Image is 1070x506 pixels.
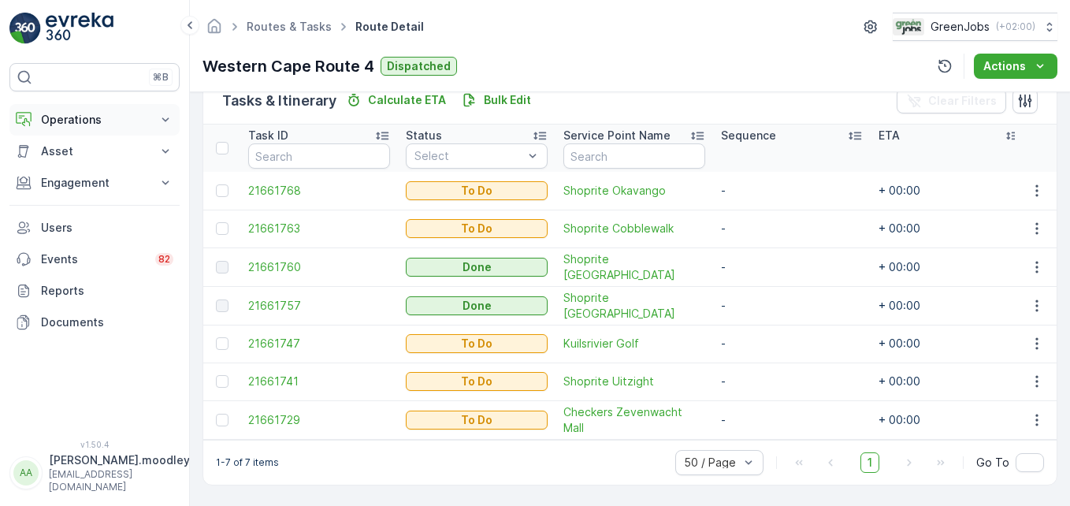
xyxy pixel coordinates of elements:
p: Actions [983,58,1026,74]
div: Toggle Row Selected [216,261,228,273]
p: Task ID [248,128,288,143]
p: To Do [461,412,492,428]
p: To Do [461,183,492,199]
span: Shoprite Okavango [563,183,705,199]
p: Sequence [721,128,776,143]
td: + 00:00 [871,286,1028,325]
p: Operations [41,112,148,128]
span: Shoprite Uitzight [563,374,705,389]
button: Done [406,258,548,277]
td: - [713,172,871,210]
td: + 00:00 [871,247,1028,286]
span: Shoprite [GEOGRAPHIC_DATA] [563,290,705,322]
a: 21661768 [248,183,390,199]
span: 1 [860,452,879,473]
p: Service Point Name [563,128,671,143]
p: Calculate ETA [368,92,446,108]
td: - [713,247,871,286]
td: - [713,400,871,439]
p: Tasks & Itinerary [222,90,336,112]
p: Clear Filters [928,93,997,109]
p: Asset [41,143,148,159]
p: 82 [158,253,170,266]
span: Kuilsrivier Golf [563,336,705,352]
td: + 00:00 [871,325,1028,363]
p: ( +02:00 ) [996,20,1035,33]
a: Shoprite Cobblewalk [563,221,705,236]
p: Status [406,128,442,143]
div: AA [13,460,39,486]
button: AA[PERSON_NAME].moodley[EMAIL_ADDRESS][DOMAIN_NAME] [9,452,180,493]
p: Dispatched [387,58,451,74]
div: Toggle Row Selected [216,222,228,235]
p: Events [41,251,146,267]
td: + 00:00 [871,363,1028,400]
button: Operations [9,104,180,136]
p: 1-7 of 7 items [216,456,279,469]
button: Calculate ETA [340,91,452,110]
span: Route Detail [352,19,427,35]
button: Engagement [9,167,180,199]
button: Clear Filters [897,88,1006,113]
p: ⌘B [153,71,169,84]
a: 21661741 [248,374,390,389]
button: GreenJobs(+02:00) [893,13,1057,41]
span: Go To [976,455,1009,471]
div: Toggle Row Selected [216,375,228,388]
p: GreenJobs [931,19,990,35]
a: 21661747 [248,336,390,352]
p: Engagement [41,175,148,191]
td: - [713,325,871,363]
span: Checkers Zevenwacht Mall [563,404,705,436]
td: + 00:00 [871,210,1028,247]
td: + 00:00 [871,400,1028,439]
a: 21661760 [248,259,390,275]
a: Shoprite Willowbridge [563,290,705,322]
img: logo_light-DOdMpM7g.png [46,13,113,44]
td: + 00:00 [871,172,1028,210]
button: To Do [406,334,548,353]
p: Select [414,148,523,164]
button: To Do [406,411,548,430]
span: Shoprite [GEOGRAPHIC_DATA] [563,251,705,283]
a: Homepage [206,24,223,37]
a: Routes & Tasks [247,20,332,33]
button: Actions [974,54,1057,79]
a: Events82 [9,244,180,275]
a: 21661729 [248,412,390,428]
span: v 1.50.4 [9,440,180,449]
a: 21661757 [248,298,390,314]
div: Toggle Row Selected [216,337,228,350]
p: To Do [461,221,492,236]
p: To Do [461,336,492,352]
img: logo [9,13,41,44]
input: Search [248,143,390,169]
a: Shoprite Midville [563,251,705,283]
button: To Do [406,219,548,238]
button: Bulk Edit [455,91,537,110]
button: Done [406,296,548,315]
p: Done [463,259,492,275]
a: Reports [9,275,180,307]
p: To Do [461,374,492,389]
p: [PERSON_NAME].moodley [49,452,190,468]
td: - [713,363,871,400]
p: Done [463,298,492,314]
p: Documents [41,314,173,330]
td: - [713,286,871,325]
a: Users [9,212,180,244]
img: Green_Jobs_Logo.png [893,18,924,35]
p: Users [41,220,173,236]
button: Dispatched [381,57,457,76]
button: To Do [406,372,548,391]
button: Asset [9,136,180,167]
a: Documents [9,307,180,338]
a: 21661763 [248,221,390,236]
